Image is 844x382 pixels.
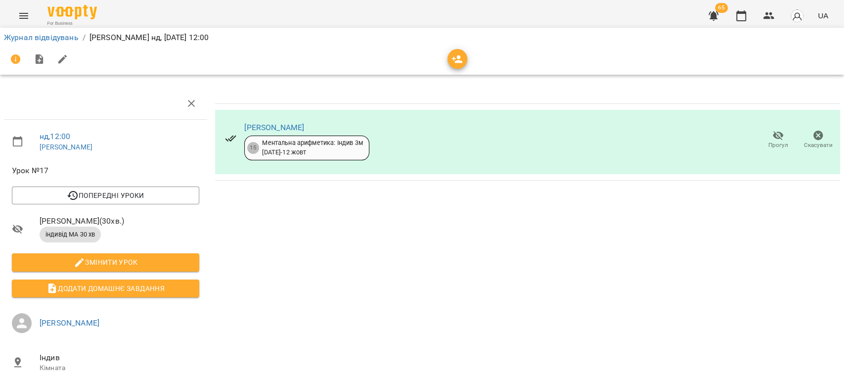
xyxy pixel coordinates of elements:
span: For Business [47,20,97,27]
li: / [83,32,86,44]
span: Урок №17 [12,165,199,177]
p: [PERSON_NAME] нд, [DATE] 12:00 [89,32,209,44]
div: 15 [247,142,259,154]
a: Журнал відвідувань [4,33,79,42]
span: Індив [40,352,199,364]
img: Voopty Logo [47,5,97,19]
span: 65 [715,3,728,13]
button: UA [814,6,832,25]
a: [PERSON_NAME] [244,123,304,132]
span: Скасувати [804,141,833,149]
button: Скасувати [798,126,838,154]
button: Menu [12,4,36,28]
button: Попередні уроки [12,187,199,204]
span: Прогул [768,141,788,149]
span: UA [818,10,828,21]
span: Додати домашнє завдання [20,283,191,294]
nav: breadcrumb [4,32,840,44]
a: [PERSON_NAME] [40,318,99,328]
p: Кімната [40,363,199,373]
a: [PERSON_NAME] [40,143,92,151]
img: avatar_s.png [790,9,804,23]
button: Прогул [758,126,798,154]
button: Додати домашнє завдання [12,280,199,297]
div: Ментальна арифметика: Індив 3м [DATE] - 12 жовт [262,139,362,157]
span: Змінити урок [20,256,191,268]
span: індивід МА 30 хв [40,230,101,239]
button: Змінити урок [12,253,199,271]
span: Попередні уроки [20,190,191,201]
span: [PERSON_NAME] ( 30 хв. ) [40,215,199,227]
a: нд , 12:00 [40,132,70,141]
